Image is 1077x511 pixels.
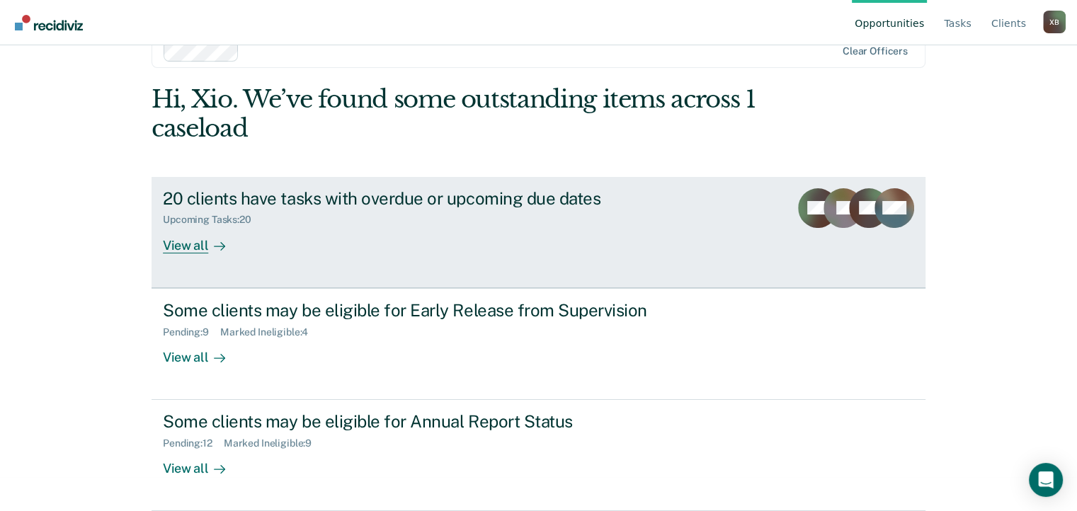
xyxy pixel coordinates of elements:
[163,449,242,477] div: View all
[163,437,224,449] div: Pending : 12
[163,226,242,253] div: View all
[163,411,660,432] div: Some clients may be eligible for Annual Report Status
[1029,463,1063,497] div: Open Intercom Messenger
[220,326,319,338] div: Marked Ineligible : 4
[152,85,770,143] div: Hi, Xio. We’ve found some outstanding items across 1 caseload
[224,437,323,449] div: Marked Ineligible : 9
[152,400,925,511] a: Some clients may be eligible for Annual Report StatusPending:12Marked Ineligible:9View all
[843,45,908,57] div: Clear officers
[163,338,242,365] div: View all
[152,288,925,400] a: Some clients may be eligible for Early Release from SupervisionPending:9Marked Ineligible:4View all
[163,300,660,321] div: Some clients may be eligible for Early Release from Supervision
[1043,11,1066,33] div: X B
[1043,11,1066,33] button: Profile dropdown button
[163,214,263,226] div: Upcoming Tasks : 20
[163,326,220,338] div: Pending : 9
[152,177,925,288] a: 20 clients have tasks with overdue or upcoming due datesUpcoming Tasks:20View all
[15,15,83,30] img: Recidiviz
[163,188,660,209] div: 20 clients have tasks with overdue or upcoming due dates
